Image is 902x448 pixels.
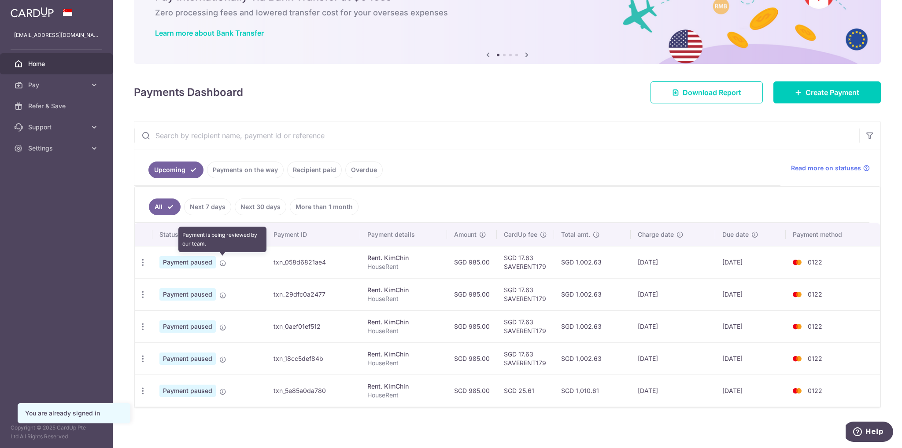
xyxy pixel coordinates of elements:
td: SGD 985.00 [447,246,497,278]
span: CardUp fee [504,230,537,239]
span: Home [28,59,86,68]
div: Rent. KimChin [367,350,440,359]
td: SGD 985.00 [447,278,497,310]
a: Overdue [345,162,383,178]
td: [DATE] [631,246,715,278]
td: [DATE] [715,278,786,310]
td: [DATE] [715,342,786,375]
td: txn_058d6821ae4 [266,246,360,278]
span: Payment paused [159,353,216,365]
span: Amount [454,230,477,239]
div: Rent. KimChin [367,318,440,327]
a: Payments on the way [207,162,284,178]
span: Total amt. [561,230,590,239]
td: SGD 985.00 [447,375,497,407]
span: Status [159,230,178,239]
span: 0122 [808,258,822,266]
span: Charge date [638,230,674,239]
th: Payment details [360,223,447,246]
div: You are already signed in [25,409,123,418]
a: Learn more about Bank Transfer [155,29,264,37]
p: [EMAIL_ADDRESS][DOMAIN_NAME] [14,31,99,40]
span: Create Payment [806,87,859,98]
p: HouseRent [367,327,440,335]
p: HouseRent [367,359,440,367]
a: Download Report [651,81,763,103]
span: Payment paused [159,320,216,333]
div: Rent. KimChin [367,286,440,294]
iframe: Opens a widget where you can find more information [846,422,893,444]
div: Rent. KimChin [367,382,440,391]
th: Payment method [786,223,880,246]
td: txn_5e85a0da780 [266,375,360,407]
a: Read more on statuses [791,164,870,173]
h4: Payments Dashboard [134,84,243,100]
input: Search by recipient name, payment id or reference [134,121,859,150]
a: All [149,198,181,215]
span: Due date [722,230,749,239]
span: Payment paused [159,385,216,397]
td: SGD 17.63 SAVERENT179 [497,246,554,278]
a: Upcoming [148,162,203,178]
div: Payment is being reviewed by our team. [178,227,266,252]
img: CardUp [11,7,54,18]
a: Next 30 days [235,198,286,215]
a: Next 7 days [184,198,231,215]
span: 0122 [808,290,822,298]
td: [DATE] [715,375,786,407]
span: 0122 [808,355,822,362]
p: HouseRent [367,294,440,303]
p: HouseRent [367,391,440,400]
a: Create Payment [773,81,881,103]
td: SGD 985.00 [447,342,497,375]
img: Bank Card [788,386,806,396]
div: Rent. KimChin [367,253,440,262]
td: SGD 17.63 SAVERENT179 [497,310,554,342]
td: txn_0aef01ef512 [266,310,360,342]
td: SGD 17.63 SAVERENT179 [497,342,554,375]
span: Pay [28,81,86,89]
span: Payment paused [159,288,216,301]
a: More than 1 month [290,198,359,215]
td: SGD 1,002.63 [554,246,631,278]
td: SGD 1,002.63 [554,278,631,310]
td: [DATE] [631,375,715,407]
td: SGD 1,010.61 [554,375,631,407]
td: [DATE] [631,342,715,375]
td: [DATE] [715,246,786,278]
span: Settings [28,144,86,153]
td: SGD 25.61 [497,375,554,407]
td: [DATE] [631,310,715,342]
img: Bank Card [788,289,806,300]
th: Payment ID [266,223,360,246]
span: 0122 [808,323,822,330]
span: Refer & Save [28,102,86,110]
span: 0122 [808,387,822,394]
img: Bank Card [788,321,806,332]
td: SGD 1,002.63 [554,310,631,342]
p: HouseRent [367,262,440,271]
span: Payment paused [159,256,216,268]
td: [DATE] [631,278,715,310]
span: Support [28,123,86,132]
td: SGD 1,002.63 [554,342,631,375]
td: SGD 985.00 [447,310,497,342]
h6: Zero processing fees and lowered transfer cost for your overseas expenses [155,7,860,18]
td: txn_29dfc0a2477 [266,278,360,310]
img: Bank Card [788,353,806,364]
img: Bank Card [788,257,806,268]
span: Read more on statuses [791,164,861,173]
td: SGD 17.63 SAVERENT179 [497,278,554,310]
span: Download Report [683,87,741,98]
a: Recipient paid [287,162,342,178]
td: [DATE] [715,310,786,342]
td: txn_18cc5def84b [266,342,360,375]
